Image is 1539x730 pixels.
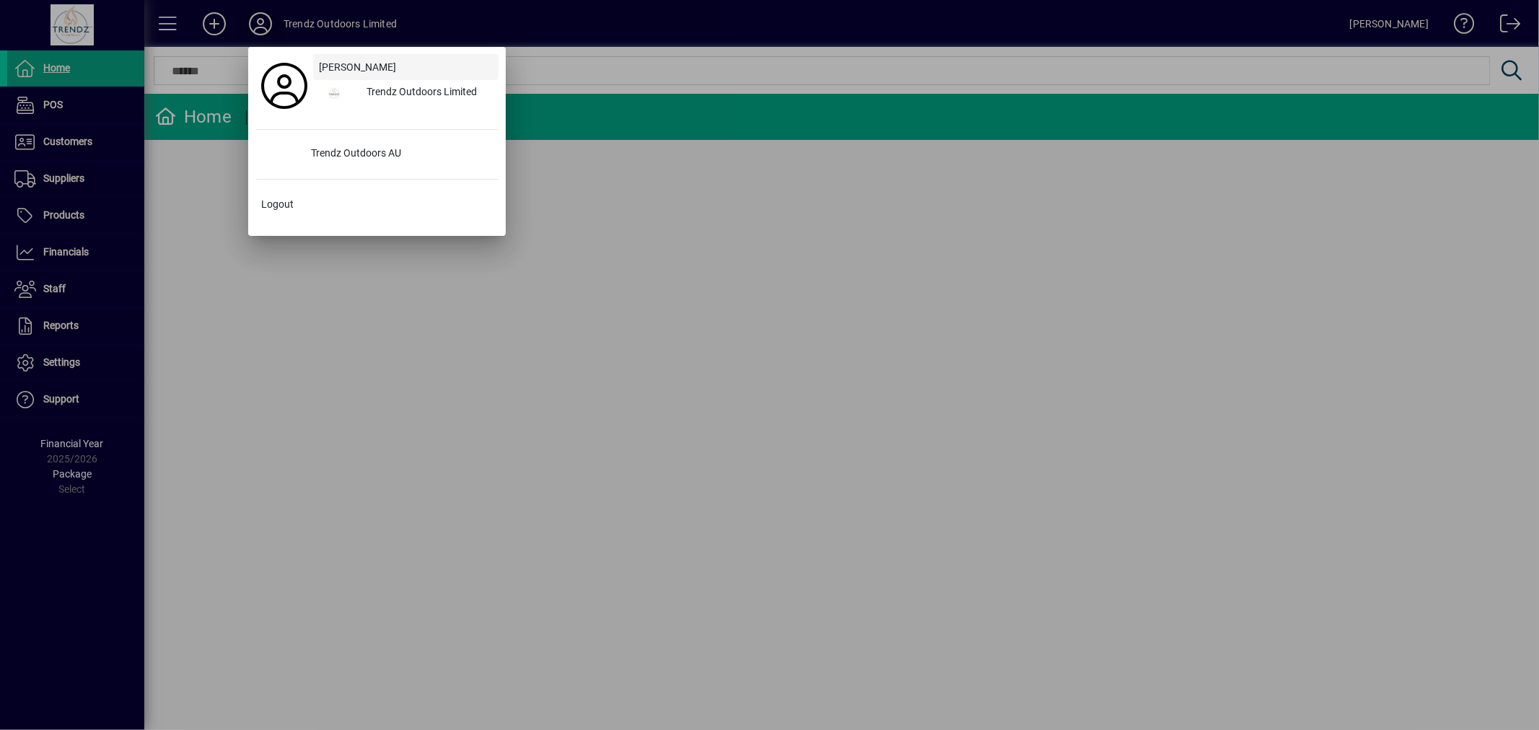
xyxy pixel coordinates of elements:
[313,80,499,106] button: Trendz Outdoors Limited
[261,197,294,212] span: Logout
[255,191,499,217] button: Logout
[355,80,499,106] div: Trendz Outdoors Limited
[319,60,396,75] span: [PERSON_NAME]
[255,141,499,167] button: Trendz Outdoors AU
[255,73,313,99] a: Profile
[313,54,499,80] a: [PERSON_NAME]
[300,141,499,167] div: Trendz Outdoors AU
